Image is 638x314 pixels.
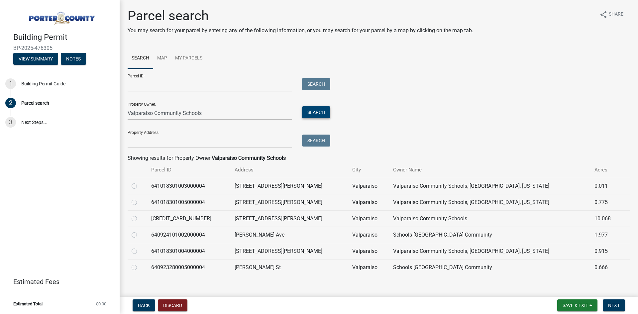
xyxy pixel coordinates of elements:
button: Back [133,299,155,311]
h4: Building Permit [13,33,114,42]
td: Valparaiso [348,227,389,243]
wm-modal-confirm: Notes [61,56,86,62]
button: Search [302,135,330,147]
th: Acres [590,162,620,178]
td: Valparaiso [348,178,389,194]
td: 1.977 [590,227,620,243]
th: Owner Name [389,162,590,178]
td: [STREET_ADDRESS][PERSON_NAME] [231,243,348,259]
a: Map [153,48,171,69]
div: 3 [5,117,16,128]
img: Porter County, Indiana [13,7,109,26]
button: Search [302,78,330,90]
button: View Summary [13,53,58,65]
button: Save & Exit [557,299,597,311]
td: Valparaiso [348,243,389,259]
td: Schools [GEOGRAPHIC_DATA] Community [389,227,590,243]
i: share [599,11,607,19]
button: Discard [158,299,187,311]
wm-modal-confirm: Summary [13,56,58,62]
td: Valparaiso [348,259,389,275]
td: [PERSON_NAME] St [231,259,348,275]
td: Valparaiso [348,210,389,227]
button: Notes [61,53,86,65]
td: Valparaiso Community Schools, [GEOGRAPHIC_DATA], [US_STATE] [389,194,590,210]
td: [STREET_ADDRESS][PERSON_NAME] [231,194,348,210]
div: Building Permit Guide [21,81,65,86]
a: Estimated Fees [5,275,109,288]
button: Search [302,106,330,118]
th: City [348,162,389,178]
span: $0.00 [96,302,106,306]
td: 640924101002000004 [147,227,231,243]
td: 641018301005000004 [147,194,231,210]
div: Showing results for Property Owner: [128,154,630,162]
td: [STREET_ADDRESS][PERSON_NAME] [231,178,348,194]
span: BP-2025-476305 [13,45,106,51]
a: Search [128,48,153,69]
button: shareShare [594,8,629,21]
td: Valparaiso Community Schools, [GEOGRAPHIC_DATA], [US_STATE] [389,178,590,194]
td: Valparaiso [348,194,389,210]
td: 0.775 [590,194,620,210]
div: 2 [5,98,16,108]
td: 641018301003000004 [147,178,231,194]
td: 0.011 [590,178,620,194]
th: Parcel ID [147,162,231,178]
span: Next [608,303,620,308]
p: You may search for your parcel by entering any of the following information, or you may search fo... [128,27,473,35]
a: My Parcels [171,48,206,69]
button: Next [603,299,625,311]
span: Share [609,11,623,19]
td: 641018301004000004 [147,243,231,259]
td: 10.068 [590,210,620,227]
td: 0.915 [590,243,620,259]
td: [STREET_ADDRESS][PERSON_NAME] [231,210,348,227]
div: 1 [5,78,16,89]
span: Save & Exit [563,303,588,308]
td: 0.666 [590,259,620,275]
span: Back [138,303,150,308]
td: Valparaiso Community Schools, [GEOGRAPHIC_DATA], [US_STATE] [389,243,590,259]
td: [PERSON_NAME] Ave [231,227,348,243]
td: Schools [GEOGRAPHIC_DATA] Community [389,259,590,275]
th: Address [231,162,348,178]
span: Estimated Total [13,302,43,306]
td: Valparaiso Community Schools [389,210,590,227]
strong: Valparaiso Community Schools [212,155,286,161]
div: Parcel search [21,101,49,105]
td: 640923280005000004 [147,259,231,275]
td: [CREDIT_CARD_NUMBER] [147,210,231,227]
h1: Parcel search [128,8,473,24]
